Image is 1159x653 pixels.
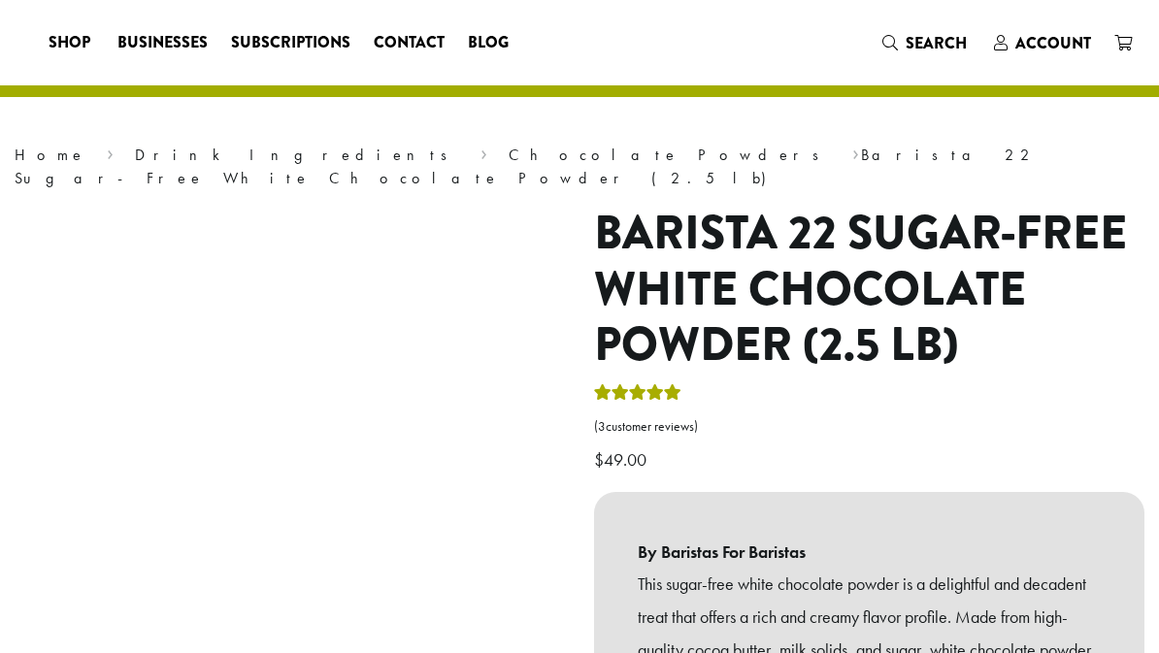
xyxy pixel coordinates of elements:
span: Businesses [117,31,208,55]
span: Account [1015,32,1091,54]
bdi: 49.00 [594,448,651,471]
a: Shop [37,27,106,58]
span: $ [594,448,604,471]
span: Shop [49,31,90,55]
a: Home [15,145,86,165]
span: Contact [374,31,445,55]
span: Blog [468,31,509,55]
span: › [480,137,487,167]
a: Chocolate Powders [509,145,832,165]
nav: Breadcrumb [15,144,1144,190]
a: Drink Ingredients [135,145,460,165]
h1: Barista 22 Sugar-Free White Chocolate Powder (2.5 lb) [594,206,1144,374]
span: › [107,137,114,167]
span: › [852,137,859,167]
a: (3customer reviews) [594,417,1144,437]
div: Rated 5.00 out of 5 [594,381,681,410]
span: Search [906,32,967,54]
b: By Baristas For Baristas [638,536,1101,569]
a: Search [871,27,982,59]
span: Subscriptions [231,31,350,55]
span: 3 [598,418,606,435]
